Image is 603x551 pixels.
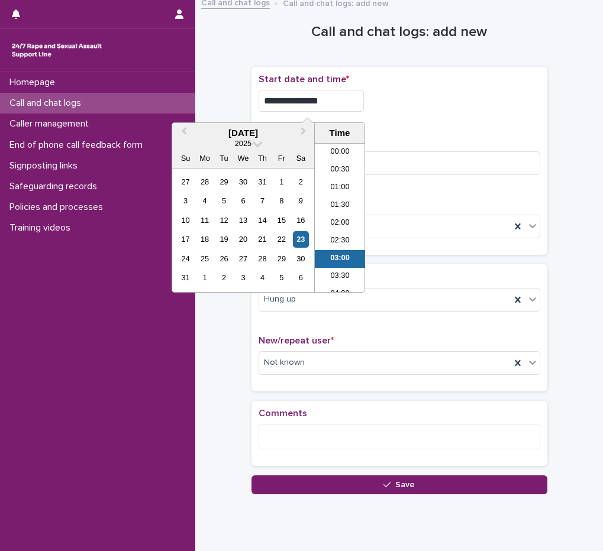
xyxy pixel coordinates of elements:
div: Choose Sunday, August 31st, 2025 [178,270,194,286]
li: 03:00 [315,250,365,268]
div: Choose Friday, August 15th, 2025 [273,212,289,228]
div: Choose Tuesday, August 12th, 2025 [216,212,232,228]
div: Choose Tuesday, August 19th, 2025 [216,231,232,247]
div: Choose Monday, August 4th, 2025 [196,193,212,209]
div: Choose Thursday, August 7th, 2025 [254,193,270,209]
div: Choose Sunday, August 3rd, 2025 [178,193,194,209]
div: Su [178,150,194,166]
div: Choose Friday, August 29th, 2025 [273,251,289,267]
div: Choose Thursday, September 4th, 2025 [254,270,270,286]
div: Choose Saturday, August 30th, 2025 [293,251,309,267]
div: Choose Friday, August 22nd, 2025 [273,231,289,247]
div: Choose Friday, September 5th, 2025 [273,270,289,286]
h1: Call and chat logs: add new [251,24,547,41]
div: Choose Tuesday, August 26th, 2025 [216,251,232,267]
p: Call and chat logs [5,98,91,109]
div: Choose Sunday, July 27th, 2025 [178,174,194,190]
div: Choose Monday, August 11th, 2025 [196,212,212,228]
div: Choose Thursday, August 28th, 2025 [254,251,270,267]
div: Choose Wednesday, July 30th, 2025 [235,174,251,190]
div: Choose Sunday, August 24th, 2025 [178,251,194,267]
div: Choose Thursday, August 21st, 2025 [254,231,270,247]
span: Start date and time [259,74,349,84]
p: Policies and processes [5,202,112,213]
div: Choose Wednesday, September 3rd, 2025 [235,270,251,286]
li: 00:00 [315,144,365,161]
div: Choose Saturday, August 9th, 2025 [293,193,309,209]
div: Choose Thursday, August 14th, 2025 [254,212,270,228]
p: Training videos [5,222,80,234]
div: Mo [196,150,212,166]
span: Not known [264,356,305,369]
div: Choose Monday, August 25th, 2025 [196,251,212,267]
div: Choose Wednesday, August 27th, 2025 [235,251,251,267]
div: Choose Monday, September 1st, 2025 [196,270,212,286]
li: 03:30 [315,268,365,286]
li: 04:00 [315,286,365,303]
p: Signposting links [5,160,87,171]
div: Fr [273,150,289,166]
div: Choose Saturday, September 6th, 2025 [293,270,309,286]
div: Choose Saturday, August 23rd, 2025 [293,231,309,247]
div: Time [318,128,362,138]
div: Choose Friday, August 8th, 2025 [273,193,289,209]
div: Choose Saturday, August 16th, 2025 [293,212,309,228]
div: [DATE] [172,128,314,138]
div: month 2025-08 [176,172,310,287]
div: We [235,150,251,166]
div: Choose Wednesday, August 13th, 2025 [235,212,251,228]
p: End of phone call feedback form [5,140,152,151]
div: Choose Tuesday, August 5th, 2025 [216,193,232,209]
li: 00:30 [315,161,365,179]
button: Previous Month [173,124,192,143]
div: Choose Monday, July 28th, 2025 [196,174,212,190]
div: Choose Saturday, August 2nd, 2025 [293,174,309,190]
div: Tu [216,150,232,166]
div: Choose Wednesday, August 20th, 2025 [235,231,251,247]
div: Th [254,150,270,166]
span: Save [395,481,415,489]
div: Choose Wednesday, August 6th, 2025 [235,193,251,209]
div: Choose Monday, August 18th, 2025 [196,231,212,247]
p: Homepage [5,77,65,88]
button: Save [251,475,547,494]
li: 01:00 [315,179,365,197]
li: 01:30 [315,197,365,215]
li: 02:30 [315,232,365,250]
div: Choose Tuesday, September 2nd, 2025 [216,270,232,286]
p: Caller management [5,118,98,129]
div: Sa [293,150,309,166]
div: Choose Sunday, August 10th, 2025 [178,212,194,228]
img: rhQMoQhaT3yELyF149Cw [9,38,104,62]
span: New/repeat user [259,336,334,345]
p: Safeguarding records [5,181,107,192]
div: Choose Tuesday, July 29th, 2025 [216,174,232,190]
div: Choose Thursday, July 31st, 2025 [254,174,270,190]
button: Next Month [295,124,314,143]
div: Choose Sunday, August 17th, 2025 [178,231,194,247]
span: Comments [259,409,307,418]
li: 02:00 [315,215,365,232]
span: Hung up [264,293,296,306]
div: Choose Friday, August 1st, 2025 [273,174,289,190]
span: 2025 [235,139,251,148]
